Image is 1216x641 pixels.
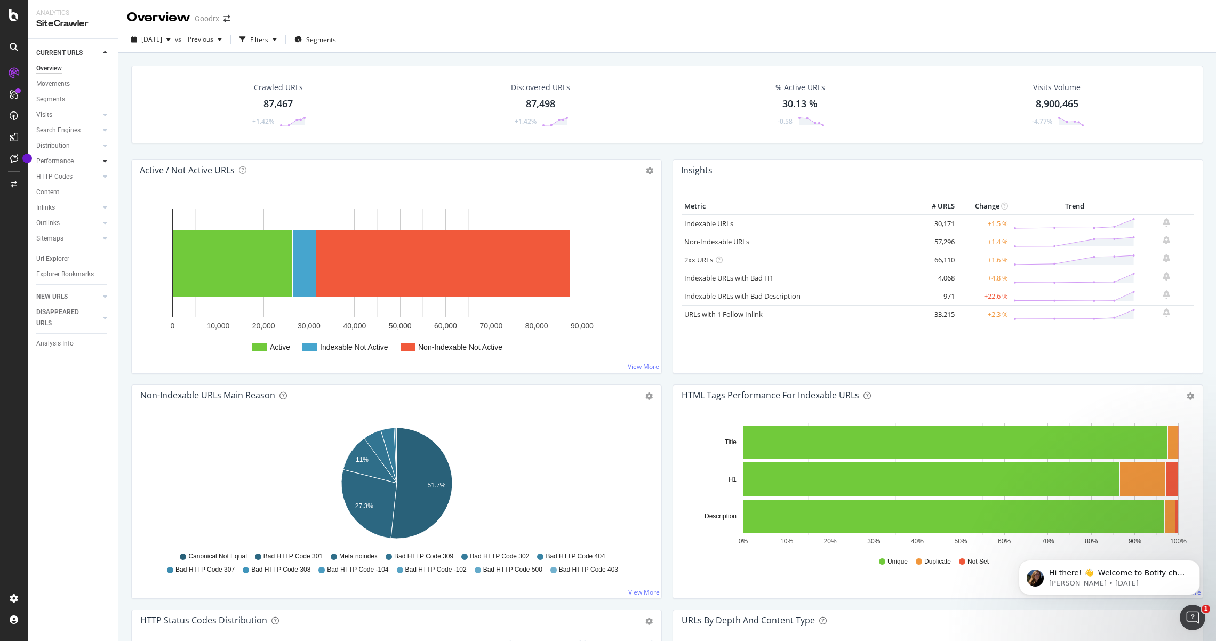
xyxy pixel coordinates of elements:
a: CURRENT URLS [36,47,100,59]
a: Outlinks [36,218,100,229]
span: 2025 Sep. 12th [141,35,162,44]
div: Movements [36,78,70,90]
i: Options [646,167,653,174]
div: -0.58 [778,117,793,126]
a: Sitemaps [36,233,100,244]
div: Analytics [36,9,109,18]
text: 30% [867,538,880,545]
div: NEW URLS [36,291,68,302]
span: Not Set [967,557,989,566]
div: Explorer Bookmarks [36,269,94,280]
div: Goodrx [195,13,219,24]
a: Analysis Info [36,338,110,349]
div: HTTP Codes [36,171,73,182]
div: 87,467 [263,97,293,111]
text: 0% [739,538,748,545]
text: 20,000 [252,322,275,330]
text: 40,000 [343,322,366,330]
td: +2.3 % [957,305,1011,323]
a: Url Explorer [36,253,110,265]
div: URLs by Depth and Content Type [682,615,815,626]
a: Distribution [36,140,100,151]
text: 60,000 [434,322,457,330]
div: bell-plus [1163,236,1170,244]
text: 60% [998,538,1011,545]
div: CURRENT URLS [36,47,83,59]
text: 20% [824,538,837,545]
text: 50,000 [389,322,412,330]
th: Metric [682,198,915,214]
div: Crawled URLs [254,82,303,93]
div: Filters [250,35,268,44]
a: View More [628,362,659,371]
button: Segments [290,31,340,48]
div: Sitemaps [36,233,63,244]
text: Active [270,343,290,351]
a: URLs with 1 Follow Inlink [684,309,763,319]
th: Change [957,198,1011,214]
a: View More [628,588,660,597]
a: Inlinks [36,202,100,213]
text: 80,000 [525,322,548,330]
text: 40% [911,538,924,545]
span: Bad HTTP Code -102 [405,565,467,574]
a: Indexable URLs with Bad Description [684,291,801,301]
div: HTTP Status Codes Distribution [140,615,267,626]
button: Previous [183,31,226,48]
a: Explorer Bookmarks [36,269,110,280]
td: +22.6 % [957,287,1011,305]
div: Outlinks [36,218,60,229]
h4: Insights [681,163,713,178]
div: 30.13 % [782,97,818,111]
span: Bad HTTP Code 404 [546,552,605,561]
div: Segments [36,94,65,105]
span: Bad HTTP Code 308 [251,565,310,574]
span: Segments [306,35,336,44]
td: 4,068 [915,269,957,287]
div: Non-Indexable URLs Main Reason [140,390,275,400]
td: 30,171 [915,214,957,233]
div: bell-plus [1163,272,1170,281]
td: +1.5 % [957,214,1011,233]
a: Indexable URLs with Bad H1 [684,273,773,283]
span: Bad HTTP Code 500 [483,565,542,574]
div: SiteCrawler [36,18,109,30]
div: Search Engines [36,125,81,136]
div: Content [36,187,59,198]
div: HTML Tags Performance for Indexable URLs [682,390,859,400]
a: NEW URLS [36,291,100,302]
span: Unique [887,557,908,566]
text: 10% [780,538,793,545]
td: 971 [915,287,957,305]
div: gear [645,618,653,625]
a: Visits [36,109,100,121]
td: +4.8 % [957,269,1011,287]
svg: A chart. [140,198,653,365]
div: Visits [36,109,52,121]
div: bell-plus [1163,308,1170,317]
text: 0 [171,322,175,330]
svg: A chart. [682,423,1194,547]
div: bell-plus [1163,218,1170,227]
div: Performance [36,156,74,167]
a: HTTP Codes [36,171,100,182]
div: Discovered URLs [511,82,570,93]
div: 8,900,465 [1036,97,1078,111]
a: Search Engines [36,125,100,136]
span: Bad HTTP Code 403 [559,565,618,574]
div: Overview [36,63,62,74]
a: 2xx URLs [684,255,713,265]
text: 10,000 [206,322,229,330]
td: +1.6 % [957,251,1011,269]
span: Bad HTTP Code 307 [175,565,235,574]
a: Non-Indexable URLs [684,237,749,246]
span: Bad HTTP Code 301 [263,552,323,561]
div: Distribution [36,140,70,151]
div: Analysis Info [36,338,74,349]
a: Overview [36,63,110,74]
